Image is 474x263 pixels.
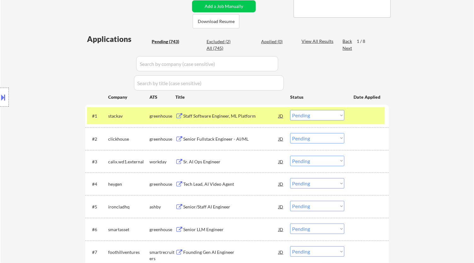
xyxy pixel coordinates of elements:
button: Add a Job Manually [192,0,256,12]
div: JD [278,201,284,212]
div: Senior LLM Engineer [183,226,278,233]
div: workday [149,159,175,165]
input: Search by title (case sensitive) [134,75,284,91]
div: View All Results [301,38,335,44]
div: Senior Fullstack Engineer - AI/ML [183,136,278,142]
div: ashby [149,204,175,210]
div: Applications [87,35,149,43]
div: greenhouse [149,181,175,187]
div: Staff Software Engineer, ML Platform [183,113,278,119]
div: calix.wd1.external [108,159,149,165]
div: #5 [92,204,103,210]
div: #7 [92,249,103,255]
div: #3 [92,159,103,165]
input: Search by company (case sensitive) [136,56,278,71]
div: Senior/Staff AI Engineer [183,204,278,210]
div: Next [342,45,353,51]
div: JD [278,178,284,190]
div: Applied (0) [261,38,293,45]
div: JD [278,110,284,121]
div: ATS [149,94,175,100]
div: greenhouse [149,136,175,142]
div: JD [278,224,284,235]
div: clickhouse [108,136,149,142]
div: Status [290,91,344,102]
div: smartrecruiters [149,249,175,261]
div: JD [278,133,284,144]
div: greenhouse [149,226,175,233]
div: Founding Gen AI Engineer [183,249,278,255]
div: Pending (743) [152,38,183,45]
div: 1 / 8 [357,38,371,44]
button: Download Resume [193,14,239,28]
div: Back [342,38,353,44]
div: foothillventures [108,249,149,255]
div: Company [108,94,149,100]
div: Title [175,94,284,100]
div: heygen [108,181,149,187]
div: stackav [108,113,149,119]
div: All (745) [207,45,238,51]
div: Tech Lead, AI Video Agent [183,181,278,187]
div: #6 [92,226,103,233]
div: JD [278,156,284,167]
div: ironcladhq [108,204,149,210]
div: Date Applied [354,94,381,100]
div: Sr. AI Ops Engineer [183,159,278,165]
div: JD [278,246,284,258]
div: Excluded (2) [207,38,238,45]
div: smartasset [108,226,149,233]
div: #4 [92,181,103,187]
div: greenhouse [149,113,175,119]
